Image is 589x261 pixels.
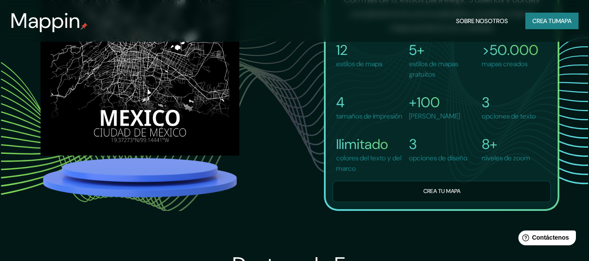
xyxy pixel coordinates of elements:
[482,135,497,153] font: 8+
[409,135,417,153] font: 3
[333,181,551,202] button: Crea tu mapa
[456,17,508,25] font: Sobre nosotros
[336,59,382,68] font: estilos de mapa
[511,227,579,251] iframe: Lanzador de widgets de ayuda
[482,153,530,163] font: niveles de zoom
[336,93,344,112] font: 4
[482,112,536,121] font: opciones de texto
[41,156,239,200] img: platform.png
[336,153,402,173] font: colores del texto y del marco
[409,112,460,121] font: [PERSON_NAME]
[556,17,572,25] font: mapa
[482,93,490,112] font: 3
[336,41,347,59] font: 12
[409,41,425,59] font: 5+
[336,135,388,153] font: Ilimitado
[532,17,556,25] font: Crea tu
[81,23,88,30] img: pin de mapeo
[336,112,402,121] font: tamaños de impresión
[409,153,467,163] font: opciones de diseño
[10,7,81,34] font: Mappin
[525,13,579,29] button: Crea tumapa
[453,13,511,29] button: Sobre nosotros
[423,187,460,195] font: Crea tu mapa
[482,41,538,59] font: >50.000
[482,59,528,68] font: mapas creados
[409,93,440,112] font: +100
[409,59,458,79] font: estilos de mapas gratuitos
